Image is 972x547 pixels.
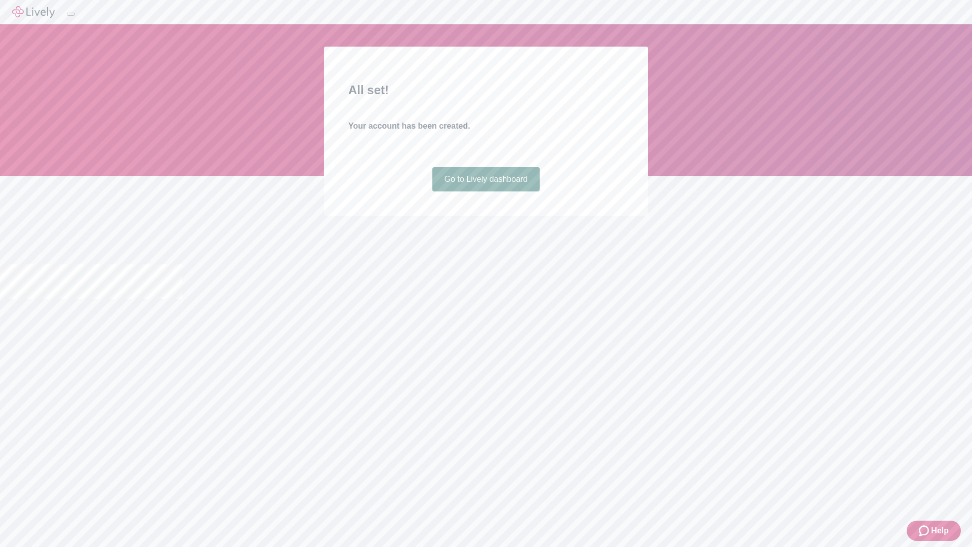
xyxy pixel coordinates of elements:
[432,167,540,191] a: Go to Lively dashboard
[907,521,961,541] button: Zendesk support iconHelp
[348,120,624,132] h4: Your account has been created.
[348,81,624,99] h2: All set!
[919,525,931,537] svg: Zendesk support icon
[931,525,949,537] span: Help
[12,6,55,18] img: Lively
[67,13,75,16] button: Log out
